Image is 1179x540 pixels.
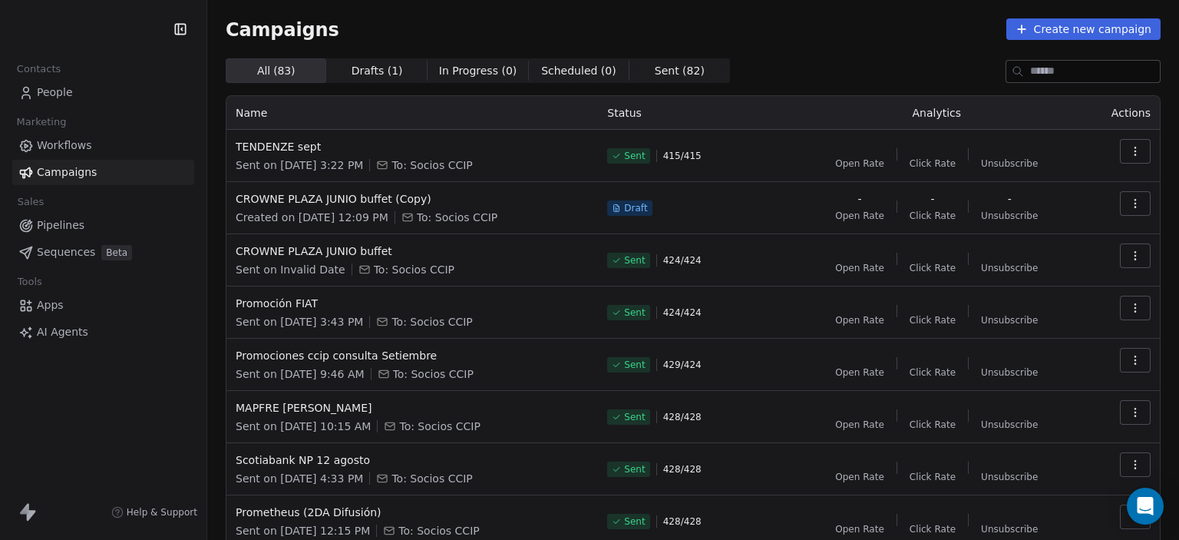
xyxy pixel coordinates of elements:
span: Sent on [DATE] 3:22 PM [236,157,363,173]
th: Actions [1083,96,1160,130]
span: Open Rate [835,262,884,274]
span: Sent [624,359,645,371]
span: Pipelines [37,217,84,234]
span: - [930,191,934,207]
span: Sales [11,190,51,214]
th: Analytics [790,96,1083,130]
span: Unsubscribe [981,366,1038,379]
span: Drafts ( 1 ) [352,63,403,79]
span: Created on [DATE] 12:09 PM [236,210,388,225]
span: Campaigns [37,164,97,181]
span: People [37,84,73,101]
span: To: Socios CCIP [374,262,454,277]
span: 429 / 424 [663,359,702,371]
span: Sent [624,306,645,319]
span: Click Rate [910,210,956,222]
span: Click Rate [910,157,956,170]
span: Marketing [10,111,73,134]
a: Pipelines [12,213,194,238]
span: 428 / 428 [663,515,702,528]
span: Click Rate [910,523,956,535]
span: To: Socios CCIP [417,210,497,225]
a: Workflows [12,133,194,158]
span: Open Rate [835,471,884,483]
span: CROWNE PLAZA JUNIO buffet [236,243,589,259]
span: 424 / 424 [663,254,702,267]
span: Sent on Invalid Date [236,262,345,277]
span: Tools [11,270,48,293]
span: 415 / 415 [663,150,702,162]
a: Help & Support [111,506,197,518]
span: Sent [624,463,645,475]
span: Promociones ccip consulta Setiembre [236,348,589,363]
span: AI Agents [37,324,88,340]
span: Unsubscribe [981,419,1038,431]
a: AI Agents [12,320,194,345]
span: Scheduled ( 0 ) [541,63,616,79]
span: - [1008,191,1012,207]
span: MAPFRE [PERSON_NAME] [236,400,589,416]
a: Campaigns [12,160,194,185]
span: Open Rate [835,314,884,326]
button: Create new campaign [1006,18,1161,40]
span: Help & Support [127,506,197,518]
span: Unsubscribe [981,262,1038,274]
span: Open Rate [835,419,884,431]
span: Unsubscribe [981,471,1038,483]
span: Unsubscribe [981,314,1038,326]
span: Unsubscribe [981,523,1038,535]
span: Sent on [DATE] 3:43 PM [236,314,363,330]
span: Beta [101,245,132,260]
span: Sent on [DATE] 12:15 PM [236,523,370,538]
span: Click Rate [910,419,956,431]
th: Name [226,96,598,130]
span: Click Rate [910,366,956,379]
span: 428 / 428 [663,463,702,475]
span: Sequences [37,244,95,260]
span: Workflows [37,137,92,154]
span: Draft [624,202,647,214]
span: Sent on [DATE] 4:33 PM [236,471,363,486]
span: Sent ( 82 ) [655,63,705,79]
span: Prometheus (2DA Difusión) [236,505,589,520]
span: Sent on [DATE] 10:15 AM [236,419,371,434]
span: Unsubscribe [981,157,1038,170]
span: Click Rate [910,314,956,326]
span: 424 / 424 [663,306,702,319]
span: Sent [624,150,645,162]
span: - [858,191,862,207]
span: Sent [624,515,645,528]
span: To: Socios CCIP [398,523,479,538]
span: CROWNE PLAZA JUNIO buffet (Copy) [236,191,589,207]
span: Contacts [10,58,68,81]
span: Open Rate [835,366,884,379]
span: Scotiabank NP 12 agosto [236,452,589,468]
span: Sent [624,254,645,267]
span: Sent [624,411,645,423]
span: To: Socios CCIP [391,471,472,486]
span: Unsubscribe [981,210,1038,222]
span: Apps [37,297,64,313]
a: People [12,80,194,105]
span: TENDENZE sept [236,139,589,154]
span: Open Rate [835,210,884,222]
span: Click Rate [910,262,956,274]
span: 428 / 428 [663,411,702,423]
span: To: Socios CCIP [391,314,472,330]
div: Open Intercom Messenger [1127,488,1164,525]
span: Promoción FIAT [236,296,589,311]
a: Apps [12,293,194,318]
span: Open Rate [835,523,884,535]
span: To: Socios CCIP [393,366,474,382]
a: SequencesBeta [12,240,194,265]
span: Open Rate [835,157,884,170]
span: Click Rate [910,471,956,483]
span: To: Socios CCIP [399,419,480,434]
span: Campaigns [226,18,339,40]
span: To: Socios CCIP [391,157,472,173]
span: Sent on [DATE] 9:46 AM [236,366,365,382]
span: In Progress ( 0 ) [439,63,517,79]
th: Status [598,96,790,130]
